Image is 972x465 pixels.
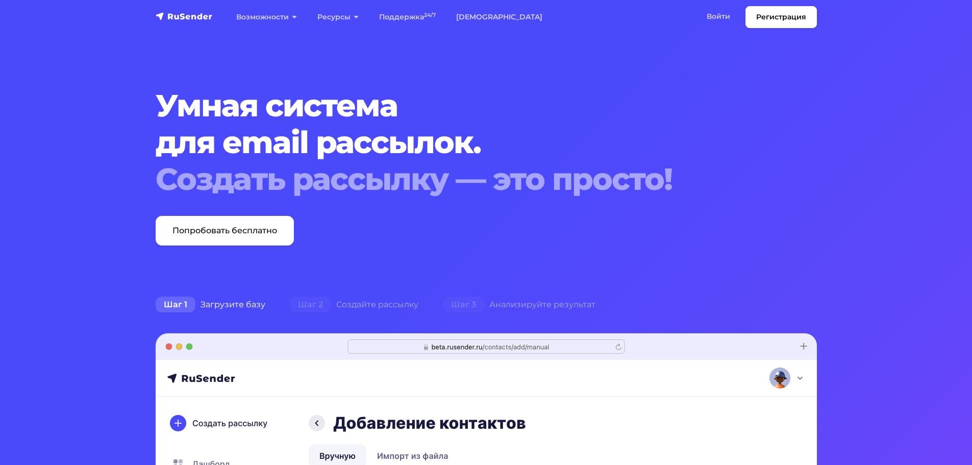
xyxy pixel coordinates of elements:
[745,6,817,28] a: Регистрация
[446,7,553,28] a: [DEMOGRAPHIC_DATA]
[156,216,294,246] a: Попробовать бесплатно
[431,295,608,315] div: Анализируйте результат
[156,161,761,198] div: Создать рассылку — это просто!
[156,297,195,313] span: Шаг 1
[443,297,484,313] span: Шаг 3
[290,297,331,313] span: Шаг 2
[226,7,307,28] a: Возможности
[424,12,436,18] sup: 24/7
[278,295,431,315] div: Создайте рассылку
[369,7,446,28] a: Поддержка24/7
[696,6,740,27] a: Войти
[307,7,369,28] a: Ресурсы
[156,11,213,21] img: RuSender
[156,87,761,198] h1: Умная система для email рассылок.
[143,295,278,315] div: Загрузите базу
